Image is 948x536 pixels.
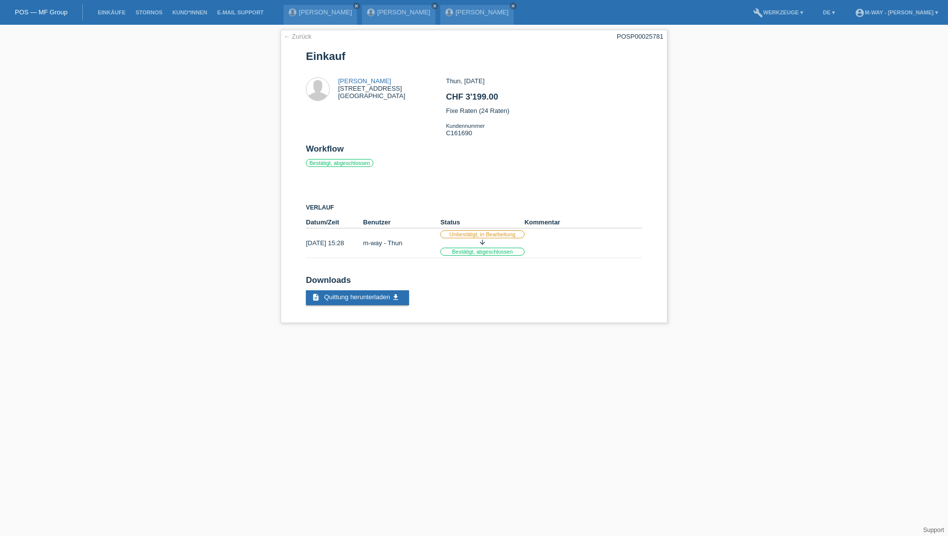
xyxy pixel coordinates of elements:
a: close [353,2,360,9]
span: Kundennummer [446,123,484,129]
i: get_app [392,293,400,301]
span: Quittung herunterladen [324,293,390,301]
h3: Verlauf [306,204,642,212]
a: Stornos [130,9,167,15]
a: POS — MF Group [15,8,67,16]
i: description [312,293,320,301]
th: Benutzer [363,216,440,228]
a: [PERSON_NAME] [377,8,430,16]
a: E-Mail Support [212,9,269,15]
td: [DATE] 15:28 [306,228,363,258]
a: buildWerkzeuge ▾ [748,9,808,15]
h2: Downloads [306,275,642,290]
a: close [431,2,438,9]
i: close [511,3,516,8]
th: Status [440,216,525,228]
a: Einkäufe [93,9,130,15]
h2: Workflow [306,144,642,159]
h1: Einkauf [306,50,642,62]
i: close [354,3,359,8]
a: account_circlem-way - [PERSON_NAME] ▾ [850,9,943,15]
i: account_circle [855,8,865,18]
div: POSP00025781 [617,33,663,40]
i: build [753,8,763,18]
td: m-way - Thun [363,228,440,258]
a: Support [923,527,944,534]
label: Bestätigt, abgeschlossen [440,248,525,256]
div: [STREET_ADDRESS] [GEOGRAPHIC_DATA] [338,77,405,100]
a: [PERSON_NAME] [299,8,352,16]
th: Datum/Zeit [306,216,363,228]
a: [PERSON_NAME] [456,8,509,16]
a: ← Zurück [284,33,311,40]
div: Thun, [DATE] Fixe Raten (24 Raten) C161690 [446,77,642,144]
a: DE ▾ [818,9,840,15]
a: close [510,2,517,9]
label: Unbestätigt, in Bearbeitung [440,230,525,238]
a: [PERSON_NAME] [338,77,391,85]
i: close [432,3,437,8]
label: Bestätigt, abgeschlossen [306,159,373,167]
a: Kund*innen [168,9,212,15]
a: description Quittung herunterladen get_app [306,290,409,305]
th: Kommentar [525,216,642,228]
i: arrow_downward [478,238,486,246]
h2: CHF 3'199.00 [446,92,642,107]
